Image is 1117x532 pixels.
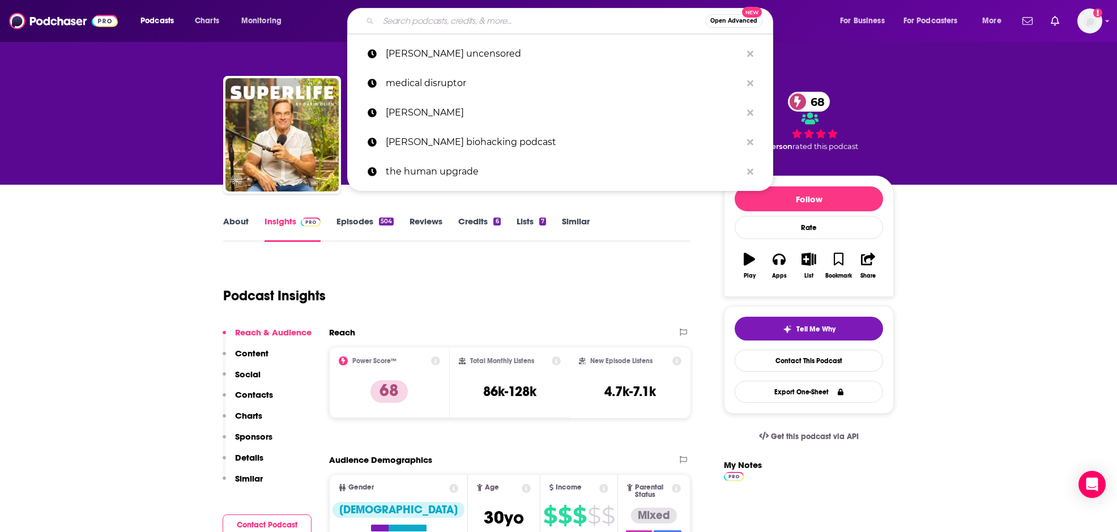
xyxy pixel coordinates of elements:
h3: 4.7k-7.1k [604,383,656,400]
button: Social [223,369,261,390]
span: rated this podcast [792,142,858,151]
span: Gender [348,484,374,491]
div: 7 [539,218,546,225]
button: Show profile menu [1077,8,1102,33]
span: Income [556,484,582,491]
div: 504 [379,218,394,225]
h3: 86k-128k [483,383,536,400]
p: Similar [235,473,263,484]
p: Sponsors [235,431,272,442]
img: Podchaser Pro [724,472,744,481]
img: SuperLife with Darin Olien [225,78,339,191]
a: the human upgrade [347,157,773,186]
button: Play [735,245,764,286]
a: Episodes504 [336,216,394,242]
div: Share [860,273,876,279]
button: open menu [974,12,1016,30]
div: Play [744,273,756,279]
img: User Profile [1077,8,1102,33]
p: Contacts [235,389,273,400]
span: For Business [840,13,885,29]
button: open menu [233,12,296,30]
span: $ [602,507,615,525]
div: [DEMOGRAPHIC_DATA] [332,502,464,518]
button: open menu [896,12,974,30]
span: Open Advanced [710,18,757,24]
div: Mixed [631,508,677,524]
a: Show notifications dropdown [1018,11,1037,31]
div: Apps [772,273,787,279]
span: Tell Me Why [796,325,835,334]
button: List [794,245,824,286]
a: Contact This Podcast [735,350,883,372]
a: medical disruptor [347,69,773,98]
p: melanie avalon biohacking podcast [386,127,741,157]
button: Export One-Sheet [735,381,883,403]
a: Pro website [724,470,744,481]
span: Age [485,484,499,491]
a: Charts [187,12,226,30]
div: Bookmark [825,273,852,279]
button: open menu [832,12,899,30]
img: tell me why sparkle [783,325,792,334]
a: [PERSON_NAME] [347,98,773,127]
a: Get this podcast via API [750,423,868,450]
span: Charts [195,13,219,29]
div: 68 1 personrated this podcast [724,86,894,156]
div: List [804,273,813,279]
span: New [742,7,762,18]
button: Sponsors [223,431,272,452]
p: Reach & Audience [235,327,312,338]
h2: Reach [329,327,355,338]
a: Credits6 [458,216,500,242]
div: 6 [493,218,500,225]
a: [PERSON_NAME] biohacking podcast [347,127,773,157]
div: Rate [735,216,883,239]
p: julian issa [386,98,741,127]
img: Podchaser - Follow, Share and Rate Podcasts [9,10,118,32]
h2: Power Score™ [352,357,397,365]
span: Logged in as Ashley_Beenen [1077,8,1102,33]
p: piers morgan uncensored [386,39,741,69]
p: 68 [370,380,408,403]
button: Share [854,245,883,286]
label: My Notes [724,459,762,479]
span: 1 person [761,142,792,151]
a: InsightsPodchaser Pro [265,216,321,242]
button: Content [223,348,268,369]
span: More [982,13,1001,29]
span: $ [587,507,600,525]
span: 30 yo [484,507,524,529]
p: Details [235,452,263,463]
button: tell me why sparkleTell Me Why [735,317,883,341]
a: Lists7 [517,216,546,242]
svg: Add a profile image [1093,8,1102,18]
button: Details [223,452,263,473]
button: Apps [764,245,794,286]
button: Similar [223,473,263,494]
h2: Audience Demographics [329,454,432,465]
p: Charts [235,410,262,421]
button: Bookmark [824,245,853,286]
button: Contacts [223,389,273,410]
p: Content [235,348,268,359]
button: Reach & Audience [223,327,312,348]
a: [PERSON_NAME] uncensored [347,39,773,69]
span: Get this podcast via API [771,432,859,441]
span: Podcasts [140,13,174,29]
h2: New Episode Listens [590,357,653,365]
span: Monitoring [241,13,282,29]
h1: Podcast Insights [223,287,326,304]
span: Parental Status [635,484,670,499]
p: medical disruptor [386,69,741,98]
a: Similar [562,216,590,242]
button: Follow [735,186,883,211]
img: Podchaser Pro [301,218,321,227]
button: Charts [223,410,262,431]
span: $ [558,507,572,525]
a: Reviews [410,216,442,242]
button: open menu [133,12,189,30]
a: Show notifications dropdown [1046,11,1064,31]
